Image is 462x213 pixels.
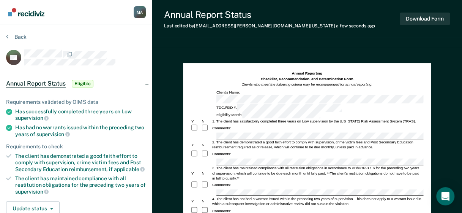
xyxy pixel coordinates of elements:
[8,8,44,16] img: Recidiviz
[190,119,200,124] div: Y
[260,77,353,81] strong: Checklist, Recommendation, and Determination Form
[190,142,200,147] div: Y
[201,119,211,124] div: N
[211,126,231,130] div: Comments:
[15,175,146,195] div: The client has maintained compliance with all restitution obligations for the preceding two years of
[211,196,423,206] div: 4. The client has not had a warrant issued with in the preceding two years of supervision. This d...
[164,23,375,29] div: Last edited by [EMAIL_ADDRESS][PERSON_NAME][DOMAIN_NAME][US_STATE]
[134,6,146,18] div: M A
[436,187,454,205] div: Open Intercom Messenger
[15,115,49,121] span: supervision
[134,6,146,18] button: Profile dropdown button
[211,119,423,124] div: 1. The client has satisfactorily completed three years on Low supervision by the [US_STATE] Risk ...
[215,112,321,118] div: Eligibility Month:
[241,83,372,87] em: Clients who meet the following criteria may be recommended for annual reporting.
[211,183,231,188] div: Comments:
[292,71,322,75] strong: Annual Reporting
[15,189,49,195] span: supervision
[6,143,146,150] div: Requirements to check
[215,103,343,112] div: TDCJ/SID #:
[164,9,375,20] div: Annual Report Status
[6,80,66,87] span: Annual Report Status
[190,199,200,204] div: Y
[36,131,70,137] span: supervision
[15,108,146,121] div: Has successfully completed three years on Low
[72,80,93,87] span: Eligible
[6,33,27,40] button: Back
[336,23,375,29] span: a few seconds ago
[15,124,146,137] div: Has had no warrants issued within the preceding two years of
[201,170,211,175] div: N
[211,152,231,157] div: Comments:
[400,13,450,25] button: Download Form
[211,165,423,181] div: 3. The client has maintained compliance with all restitution obligations in accordance to PD/POP-...
[211,140,423,149] div: 2. The client has demonstrated a good faith effort to comply with supervision, crime victim fees ...
[114,166,145,172] span: applicable
[201,199,211,204] div: N
[6,99,146,105] div: Requirements validated by OIMS data
[201,142,211,147] div: N
[15,153,146,172] div: The client has demonstrated a good faith effort to comply with supervision, crime victim fees and...
[211,208,231,213] div: Comments:
[190,170,200,175] div: Y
